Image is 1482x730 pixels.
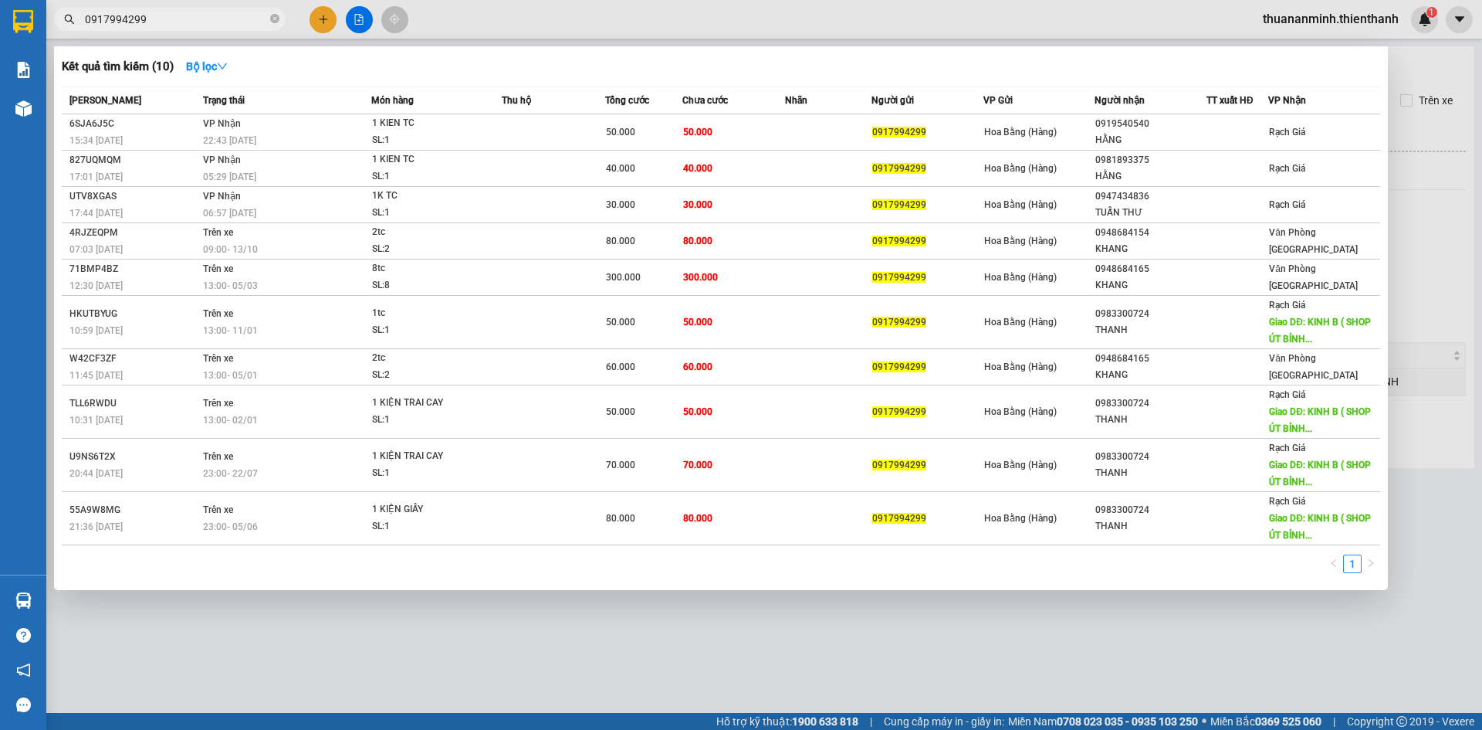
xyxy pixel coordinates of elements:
div: 1 KIEN TC [372,115,488,132]
div: SL: 1 [372,322,488,339]
span: 0917994299 [872,199,926,210]
span: 0917994299 [872,272,926,283]
span: 13:00 - 02/01 [203,415,258,426]
span: 0917994299 [872,406,926,417]
span: 50.000 [606,317,635,328]
div: HẰNG [1095,168,1206,185]
span: Giao DĐ: KINH B ( SHOP ÚT BỈNH... [1269,317,1371,345]
span: 70.000 [683,460,712,470]
span: Rạch Giá [1269,389,1305,400]
span: Trên xe [203,451,233,462]
div: KHANG [1095,367,1206,383]
span: notification [16,663,31,677]
span: Trên xe [203,263,233,274]
span: Chưa cước [682,95,728,106]
span: Rạch Giá [1269,127,1305,138]
a: 1 [1344,555,1361,572]
span: 0917994299 [872,163,926,174]
div: 827UQMQM [69,152,198,168]
span: Văn Phòng [GEOGRAPHIC_DATA] [1269,353,1358,381]
div: SL: 2 [372,241,488,258]
div: 0981893375 [1095,152,1206,168]
span: Giao DĐ: KINH B ( SHOP ÚT BỈNH... [1269,460,1371,487]
div: W42CF3ZF [69,351,198,367]
span: Rạch Giá [1269,300,1305,311]
span: Rạch Giá [1269,496,1305,507]
span: 07:03 [DATE] [69,244,123,255]
span: 05:29 [DATE] [203,171,256,182]
div: 4RJZEQPM [69,225,198,241]
div: 8tc [372,260,488,277]
span: 50.000 [683,317,712,328]
input: Tìm tên, số ĐT hoặc mã đơn [85,11,267,28]
span: 60.000 [606,362,635,372]
div: 0983300724 [1095,396,1206,412]
div: HKUTBYUG [69,306,198,322]
li: 1 [1343,555,1362,573]
span: 50.000 [683,406,712,417]
span: Rạch Giá [1269,199,1305,210]
span: 80.000 [606,513,635,524]
div: 0947434836 [1095,188,1206,205]
span: Trên xe [203,227,233,238]
div: U9NS6T2X [69,449,198,465]
span: 15:34 [DATE] [69,135,123,146]
span: Người nhận [1095,95,1145,106]
span: 70.000 [606,460,635,470]
span: Giao DĐ: KINH B ( SHOP ÚT BỈNH... [1269,513,1371,541]
span: Văn Phòng [GEOGRAPHIC_DATA] [1269,227,1358,255]
span: 60.000 [683,362,712,372]
span: 300.000 [683,272,718,283]
span: 10:31 [DATE] [69,415,123,426]
span: TT xuất HĐ [1206,95,1254,106]
span: 30.000 [606,199,635,210]
div: 0983300724 [1095,306,1206,322]
span: 20:44 [DATE] [69,468,123,479]
div: THANH [1095,322,1206,338]
span: close-circle [270,12,279,27]
div: SL: 2 [372,367,488,384]
strong: Bộ lọc [186,60,228,73]
span: Rạch Giá [1269,443,1305,453]
span: VP Gửi [983,95,1013,106]
div: 2tc [372,350,488,367]
span: Hoa Bằng (Hàng) [984,272,1057,283]
span: 12:30 [DATE] [69,280,123,291]
h3: Kết quả tìm kiếm ( 10 ) [62,59,174,75]
span: Hoa Bằng (Hàng) [984,362,1057,372]
span: 80.000 [683,236,712,246]
span: 40.000 [683,163,712,174]
span: down [217,61,228,72]
img: solution-icon [15,62,32,78]
div: 2tc [372,224,488,241]
span: Hoa Bằng (Hàng) [984,127,1057,138]
span: right [1366,559,1375,568]
div: 6SJA6J5C [69,116,198,132]
span: 50.000 [606,406,635,417]
div: 0948684165 [1095,351,1206,367]
span: Trạng thái [203,95,245,106]
span: 0917994299 [872,236,926,246]
div: 1 KIỆN TRAI CAY [372,395,488,412]
div: SL: 1 [372,168,488,185]
span: 09:00 - 13/10 [203,244,258,255]
span: 11:45 [DATE] [69,370,123,381]
span: VP Nhận [1268,95,1306,106]
button: left [1325,555,1343,573]
span: Trên xe [203,398,233,409]
span: Giao DĐ: KINH B ( SHOP ÚT BỈNH... [1269,406,1371,434]
span: Trên xe [203,504,233,515]
span: 0917994299 [872,127,926,138]
div: SL: 1 [372,205,488,222]
div: 55A9W8MG [69,502,198,518]
span: 40.000 [606,163,635,174]
div: SL: 1 [372,518,488,535]
span: 30.000 [683,199,712,210]
div: 1 KIỆN TRAI CAY [372,448,488,465]
span: 50.000 [683,127,712,138]
div: 0948684154 [1095,225,1206,241]
span: 06:57 [DATE] [203,208,256,219]
span: close-circle [270,14,279,23]
div: 0983300724 [1095,449,1206,465]
span: 23:00 - 05/06 [203,521,258,532]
